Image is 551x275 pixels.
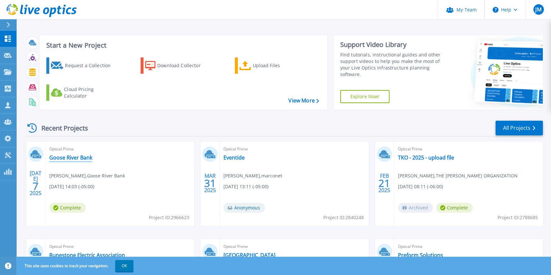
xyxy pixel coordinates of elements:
a: Download Collector [141,57,213,74]
div: MAR 2025 [204,171,216,195]
a: Cloud Pricing Calculator [46,84,119,101]
span: [DATE] 08:11 (-06:00) [398,183,443,190]
div: Find tutorials, instructional guides and other support videos to help you make the most of your L... [340,52,446,78]
a: [GEOGRAPHIC_DATA] [223,252,275,258]
span: Optical Prime [49,145,190,153]
div: Upload Files [253,59,305,72]
span: Project ID: 2840248 [323,214,364,221]
span: [PERSON_NAME] , Goose River Bank [49,172,125,179]
span: Project ID: 2788685 [497,214,538,221]
div: [DATE] 2025 [29,171,42,195]
span: Optical Prime [398,145,539,153]
a: All Projects [496,121,543,135]
a: Request a Collection [46,57,119,74]
span: 31 [204,180,216,186]
a: View More [288,98,319,104]
a: Eventide [223,154,245,161]
span: Optical Prime [49,243,190,250]
a: Explore Now! [340,90,390,103]
span: Complete [436,203,473,213]
span: Archived [398,203,433,213]
a: TKO - 2025 - upload file [398,154,454,161]
a: Upload Files [235,57,308,74]
span: Optical Prime [223,145,364,153]
div: Recent Projects [25,120,97,136]
h3: Start a New Project [46,42,319,49]
span: [DATE] 14:03 (-05:00) [49,183,94,190]
span: 21 [378,180,390,186]
span: JM [535,7,541,12]
button: OK [115,260,133,272]
div: FEB 2025 [378,171,390,195]
span: Project ID: 2966623 [149,214,189,221]
span: [DATE] 13:11 (-05:00) [223,183,268,190]
span: Anonymous [223,203,265,213]
span: [PERSON_NAME] , THE [PERSON_NAME] ORGANIZATION [398,172,518,179]
span: Optical Prime [223,243,364,250]
span: Optical Prime [398,243,539,250]
a: Runestone Electric Association [49,252,125,258]
div: Support Video Library [340,40,446,49]
span: This site uses cookies to track your navigation. [18,260,133,272]
div: Download Collector [157,59,209,72]
span: Complete [49,203,86,213]
div: Request a Collection [65,59,117,72]
div: Cloud Pricing Calculator [64,86,116,99]
span: 7 [33,183,38,189]
a: Preform Solutions [398,252,443,258]
span: [PERSON_NAME] , marconet [223,172,282,179]
a: Goose River Bank [49,154,92,161]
